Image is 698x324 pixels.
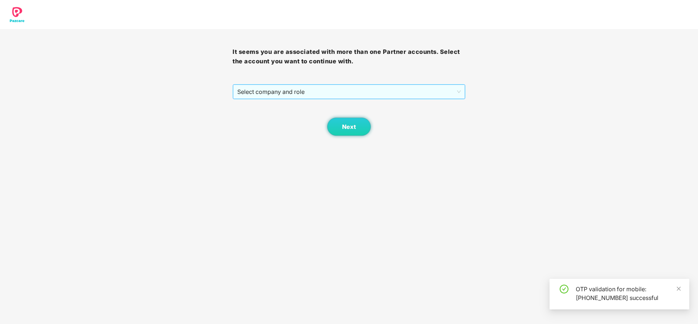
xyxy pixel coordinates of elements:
span: Next [342,123,356,130]
div: OTP validation for mobile: [PHONE_NUMBER] successful [576,285,681,302]
h3: It seems you are associated with more than one Partner accounts. Select the account you want to c... [233,47,465,66]
span: Select company and role [237,85,460,99]
span: close [676,286,681,291]
span: check-circle [560,285,568,293]
button: Next [327,118,371,136]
